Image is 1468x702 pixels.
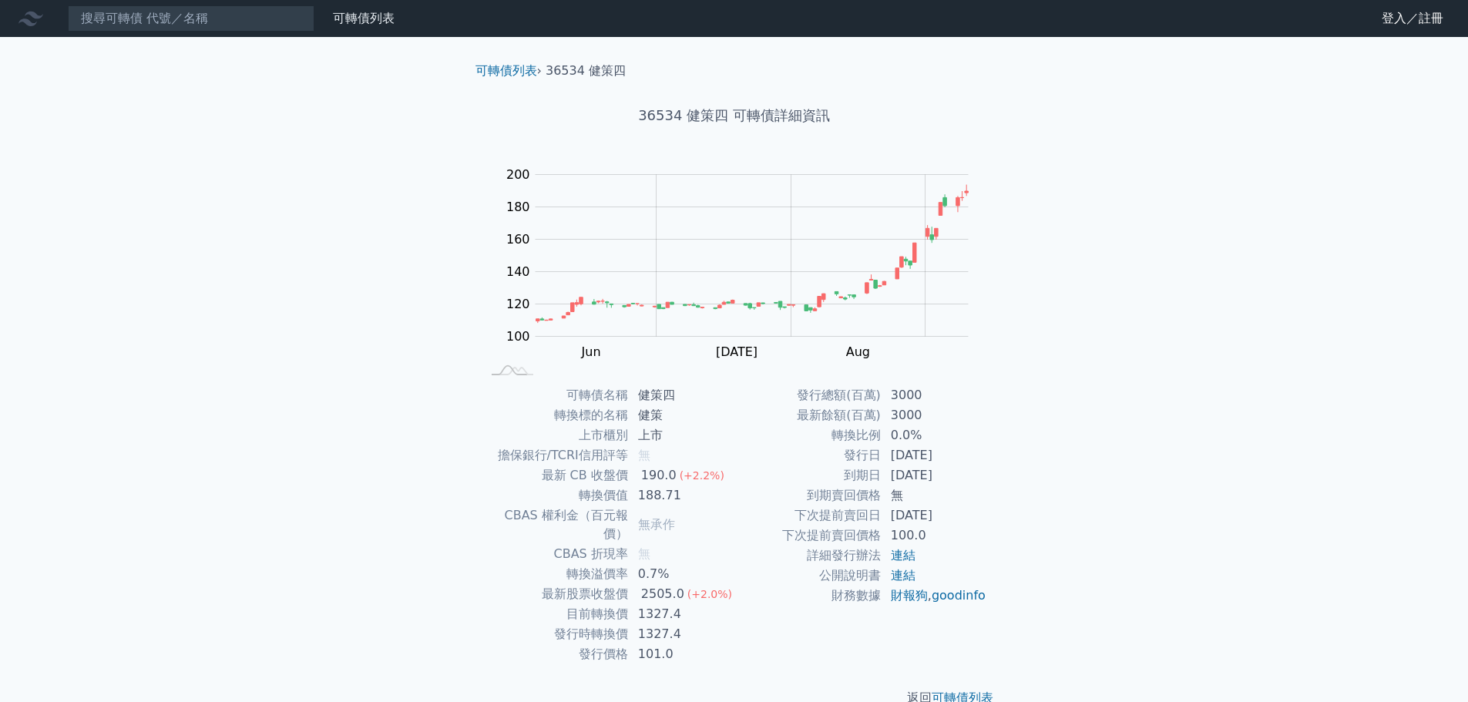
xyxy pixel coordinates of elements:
[499,167,992,359] g: Chart
[882,425,987,445] td: 0.0%
[68,5,314,32] input: 搜尋可轉債 代號／名稱
[734,485,882,506] td: 到期賣回價格
[506,232,530,247] tspan: 160
[629,624,734,644] td: 1327.4
[482,564,629,584] td: 轉換溢價率
[680,469,724,482] span: (+2.2%)
[629,385,734,405] td: 健策四
[734,526,882,546] td: 下次提前賣回價格
[882,385,987,405] td: 3000
[482,624,629,644] td: 發行時轉換價
[687,588,732,600] span: (+2.0%)
[629,644,734,664] td: 101.0
[638,517,675,532] span: 無承作
[891,588,928,603] a: 財報狗
[882,506,987,526] td: [DATE]
[734,385,882,405] td: 發行總額(百萬)
[333,11,395,25] a: 可轉債列表
[475,62,542,80] li: ›
[882,405,987,425] td: 3000
[581,344,601,359] tspan: Jun
[506,329,530,344] tspan: 100
[629,564,734,584] td: 0.7%
[629,405,734,425] td: 健策
[482,445,629,465] td: 擔保銀行/TCRI信用評等
[506,264,530,279] tspan: 140
[734,465,882,485] td: 到期日
[734,425,882,445] td: 轉換比例
[891,548,915,563] a: 連結
[482,544,629,564] td: CBAS 折現率
[734,546,882,566] td: 詳細發行辦法
[734,445,882,465] td: 發行日
[882,586,987,606] td: ,
[629,425,734,445] td: 上市
[482,425,629,445] td: 上市櫃別
[475,63,537,78] a: 可轉債列表
[638,546,650,561] span: 無
[734,586,882,606] td: 財務數據
[882,526,987,546] td: 100.0
[882,465,987,485] td: [DATE]
[482,385,629,405] td: 可轉債名稱
[482,604,629,624] td: 目前轉換價
[629,604,734,624] td: 1327.4
[891,568,915,583] a: 連結
[482,465,629,485] td: 最新 CB 收盤價
[882,485,987,506] td: 無
[638,585,687,603] div: 2505.0
[506,297,530,311] tspan: 120
[463,105,1006,126] h1: 36534 健策四 可轉債詳細資訊
[846,344,870,359] tspan: Aug
[482,644,629,664] td: 發行價格
[482,405,629,425] td: 轉換標的名稱
[734,566,882,586] td: 公開說明書
[546,62,626,80] li: 36534 健策四
[638,466,680,485] div: 190.0
[1369,6,1456,31] a: 登入／註冊
[716,344,758,359] tspan: [DATE]
[506,200,530,214] tspan: 180
[638,448,650,462] span: 無
[734,506,882,526] td: 下次提前賣回日
[482,485,629,506] td: 轉換價值
[482,584,629,604] td: 最新股票收盤價
[482,506,629,544] td: CBAS 權利金（百元報價）
[506,167,530,182] tspan: 200
[932,588,986,603] a: goodinfo
[734,405,882,425] td: 最新餘額(百萬)
[882,445,987,465] td: [DATE]
[629,485,734,506] td: 188.71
